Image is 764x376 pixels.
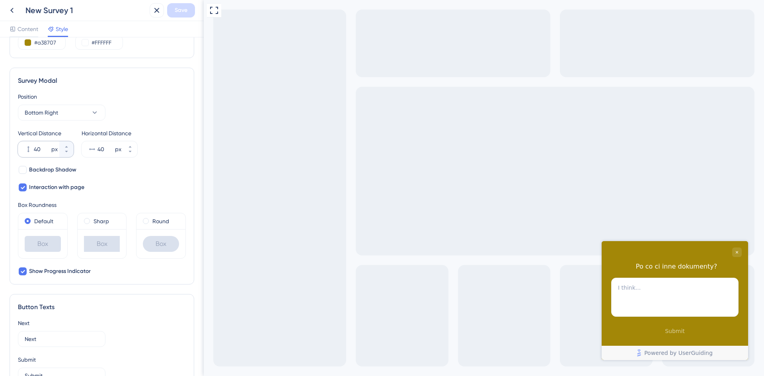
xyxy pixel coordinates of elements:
[18,129,74,138] div: Vertical Distance
[175,6,187,15] span: Save
[18,76,186,86] div: Survey Modal
[167,3,195,18] button: Save
[18,355,186,364] div: Submit
[115,144,121,154] div: px
[123,149,137,157] button: px
[56,24,68,34] span: Style
[25,5,146,16] div: New Survey 1
[59,141,74,149] button: px
[123,141,137,149] button: px
[94,216,109,226] label: Sharp
[152,216,169,226] label: Round
[29,183,84,192] span: Interaction with page
[18,92,186,101] div: Position
[18,200,186,210] div: Box Roundness
[18,24,38,34] span: Content
[25,108,58,117] span: Bottom Right
[34,216,53,226] label: Default
[18,302,186,312] div: Button Texts
[25,335,99,343] input: Type the value
[51,144,58,154] div: px
[84,236,120,252] div: Box
[25,236,61,252] div: Box
[29,165,76,175] span: Backdrop Shadow
[398,241,544,360] iframe: UserGuiding Survey
[34,144,50,154] input: px
[143,236,179,252] div: Box
[59,149,74,157] button: px
[18,318,186,328] div: Next
[18,105,105,121] button: Bottom Right
[97,144,113,154] input: px
[29,267,91,276] span: Show Progress Indicator
[82,129,137,138] div: Horizontal Distance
